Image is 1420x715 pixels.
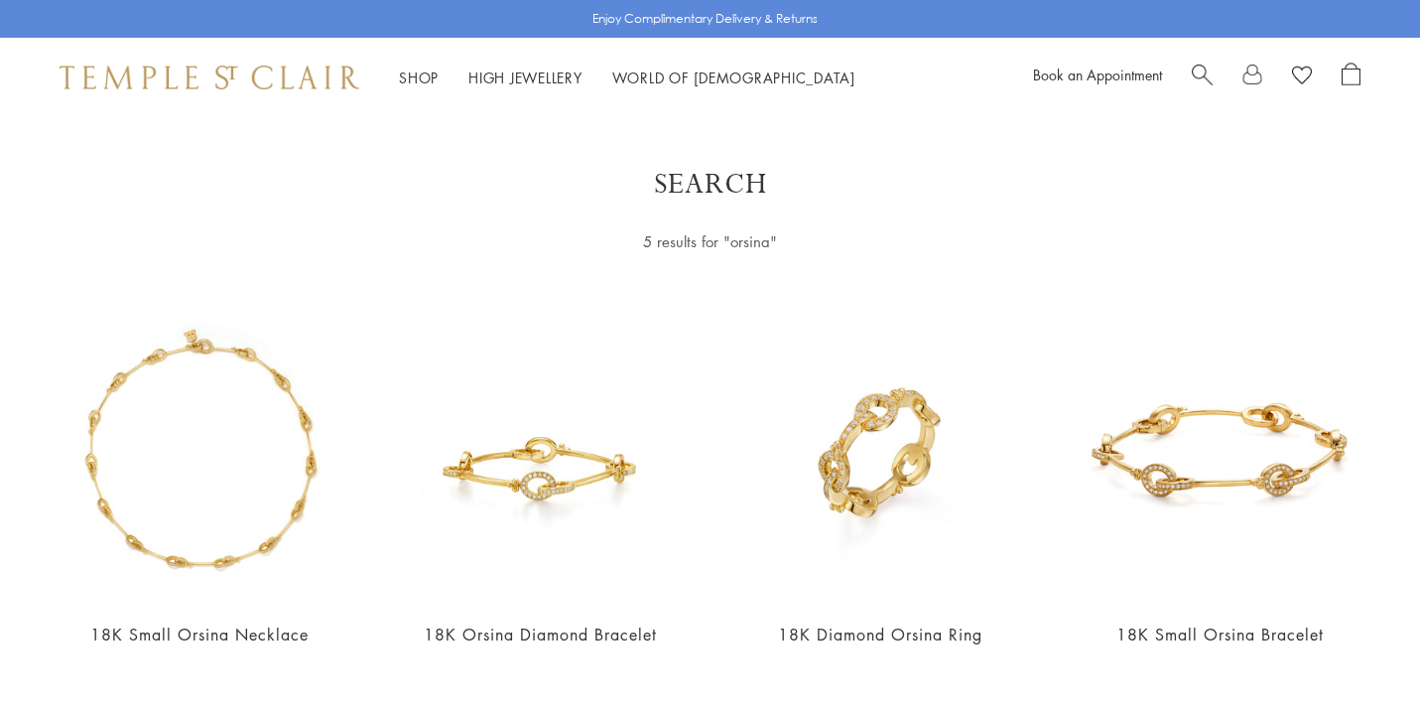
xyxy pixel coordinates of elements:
h1: Search [79,167,1341,203]
a: ShopShop [399,68,439,87]
a: World of [DEMOGRAPHIC_DATA]World of [DEMOGRAPHIC_DATA] [612,68,855,87]
a: View Wishlist [1292,63,1312,92]
a: 18K Orsina Diamond Bracelet [424,624,657,645]
img: 18K Diamond Orsina Ring [730,303,1031,604]
a: Open Shopping Bag [1342,63,1360,92]
a: Book an Appointment [1033,65,1162,84]
a: 18K Diamond Orsina Ring [778,624,982,645]
img: 18K Small Orsina Bracelet [1070,303,1370,604]
div: 5 results for "orsina" [448,229,973,254]
a: High JewelleryHigh Jewellery [468,68,582,87]
img: Temple St. Clair [60,66,359,89]
p: Enjoy Complimentary Delivery & Returns [592,9,818,29]
img: 18K Orsina Diamond Bracelet [390,303,691,604]
a: 18K Small Orsina Necklace [90,624,309,645]
img: 18K Small Orsina Necklace [50,303,350,604]
a: 18K Small Orsina Bracelet [1116,624,1324,645]
nav: Main navigation [399,66,855,90]
a: Search [1192,63,1213,92]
